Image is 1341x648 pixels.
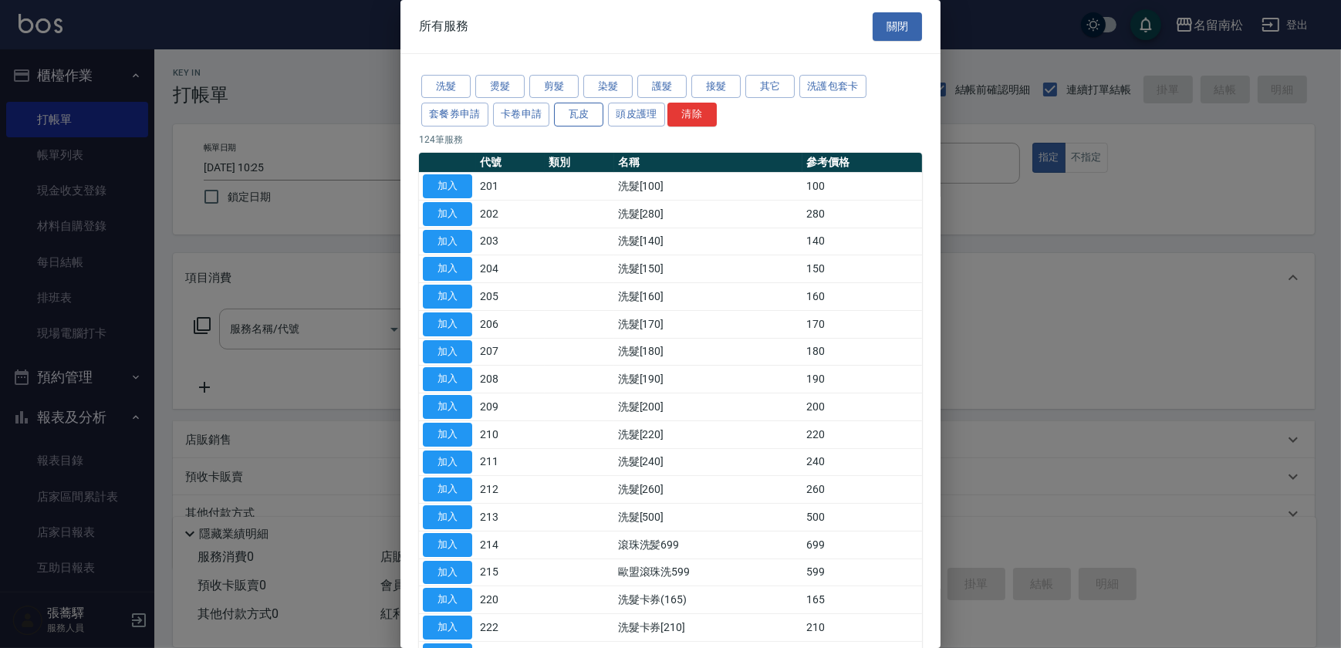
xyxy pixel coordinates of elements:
[421,75,471,99] button: 洗髮
[802,283,922,311] td: 160
[614,393,802,421] td: 洗髮[200]
[423,505,472,529] button: 加入
[476,283,545,311] td: 205
[419,19,468,34] span: 所有服務
[608,103,665,127] button: 頭皮護理
[614,531,802,559] td: 滾珠洗髪699
[476,366,545,393] td: 208
[419,133,922,147] p: 124 筆服務
[614,448,802,476] td: 洗髮[240]
[493,103,550,127] button: 卡卷申請
[614,200,802,228] td: 洗髮[280]
[691,75,741,99] button: 接髮
[802,420,922,448] td: 220
[802,366,922,393] td: 190
[614,559,802,586] td: 歐盟滾珠洗599
[614,173,802,201] td: 洗髮[100]
[423,257,472,281] button: 加入
[476,200,545,228] td: 202
[799,75,866,99] button: 洗護包套卡
[802,476,922,504] td: 260
[476,586,545,614] td: 220
[423,285,472,309] button: 加入
[614,504,802,532] td: 洗髮[500]
[614,255,802,283] td: 洗髮[150]
[476,393,545,421] td: 209
[614,586,802,614] td: 洗髮卡券(165)
[614,283,802,311] td: 洗髮[160]
[614,366,802,393] td: 洗髮[190]
[476,420,545,448] td: 210
[614,420,802,448] td: 洗髮[220]
[802,614,922,642] td: 210
[476,153,545,173] th: 代號
[423,340,472,364] button: 加入
[423,478,472,501] button: 加入
[802,310,922,338] td: 170
[475,75,525,99] button: 燙髮
[423,533,472,557] button: 加入
[802,448,922,476] td: 240
[476,504,545,532] td: 213
[476,614,545,642] td: 222
[423,451,472,474] button: 加入
[614,476,802,504] td: 洗髮[260]
[802,338,922,366] td: 180
[802,504,922,532] td: 500
[423,230,472,254] button: 加入
[583,75,633,99] button: 染髮
[802,255,922,283] td: 150
[637,75,687,99] button: 護髮
[614,310,802,338] td: 洗髮[170]
[745,75,795,99] button: 其它
[476,228,545,255] td: 203
[423,561,472,585] button: 加入
[423,423,472,447] button: 加入
[476,255,545,283] td: 204
[476,338,545,366] td: 207
[802,531,922,559] td: 699
[421,103,488,127] button: 套餐券申請
[476,448,545,476] td: 211
[423,202,472,226] button: 加入
[423,312,472,336] button: 加入
[423,616,472,640] button: 加入
[614,228,802,255] td: 洗髮[140]
[802,559,922,586] td: 599
[802,173,922,201] td: 100
[545,153,613,173] th: 類別
[554,103,603,127] button: 瓦皮
[802,393,922,421] td: 200
[476,476,545,504] td: 212
[614,614,802,642] td: 洗髮卡券[210]
[423,367,472,391] button: 加入
[802,228,922,255] td: 140
[423,588,472,612] button: 加入
[529,75,579,99] button: 剪髮
[802,200,922,228] td: 280
[476,531,545,559] td: 214
[802,153,922,173] th: 參考價格
[423,395,472,419] button: 加入
[423,174,472,198] button: 加入
[476,173,545,201] td: 201
[476,559,545,586] td: 215
[802,586,922,614] td: 165
[614,338,802,366] td: 洗髮[180]
[476,310,545,338] td: 206
[614,153,802,173] th: 名稱
[873,12,922,41] button: 關閉
[667,103,717,127] button: 清除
